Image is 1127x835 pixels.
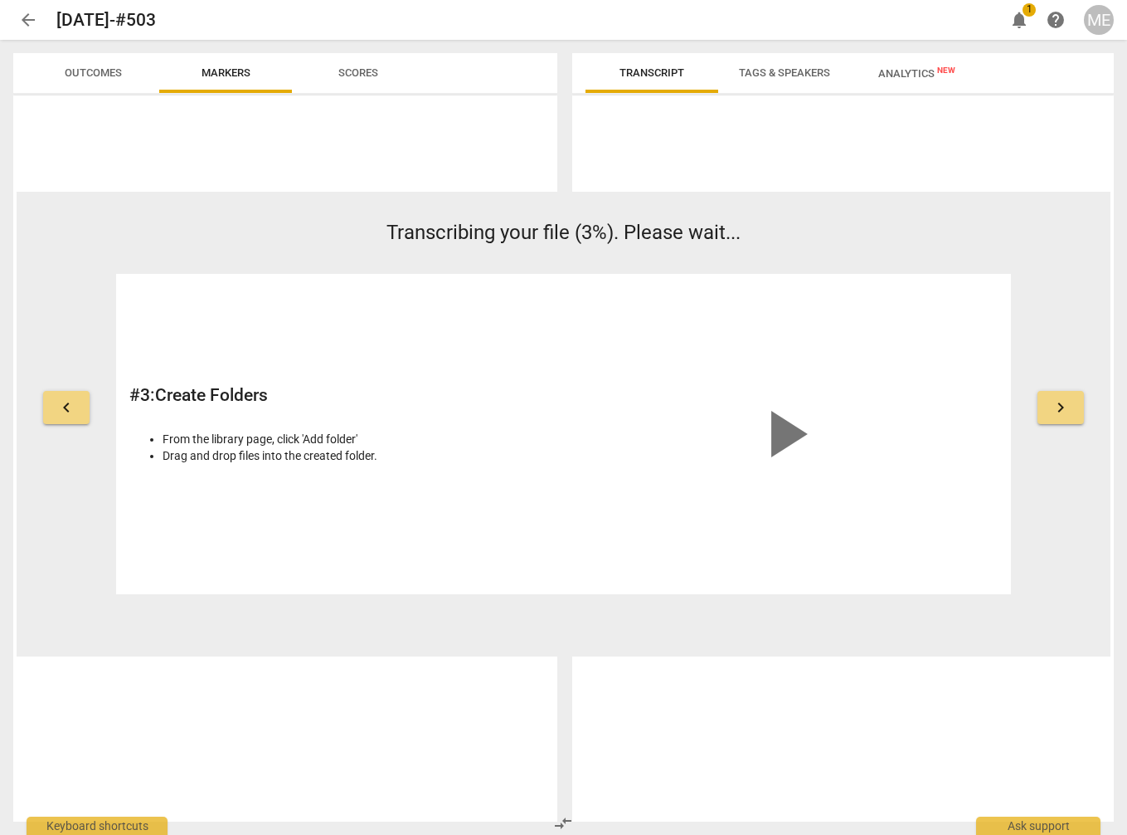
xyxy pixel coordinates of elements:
[163,447,555,465] li: Drag and drop files into the created folder.
[338,66,378,79] span: Scores
[1046,10,1066,30] span: help
[27,817,168,835] div: Keyboard shortcuts
[745,394,824,474] span: play_arrow
[1009,10,1029,30] span: notifications
[976,817,1100,835] div: Ask support
[56,10,156,31] h2: [DATE]-#503
[386,221,741,244] span: Transcribing your file (3%). Please wait...
[65,66,122,79] span: Outcomes
[18,10,38,30] span: arrow_back
[1004,5,1034,35] button: Notifications
[619,66,684,79] span: Transcript
[1084,5,1114,35] button: ME
[1023,3,1036,17] span: 1
[1041,5,1071,35] a: Help
[878,67,955,80] span: Analytics
[553,813,573,833] span: compare_arrows
[56,398,76,417] span: keyboard_arrow_left
[202,66,250,79] span: Markers
[129,385,555,406] h2: # 3 : Create Folders
[163,431,555,448] li: From the library page, click 'Add folder'
[1051,398,1071,417] span: keyboard_arrow_right
[937,66,955,75] span: New
[739,66,830,79] span: Tags & Speakers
